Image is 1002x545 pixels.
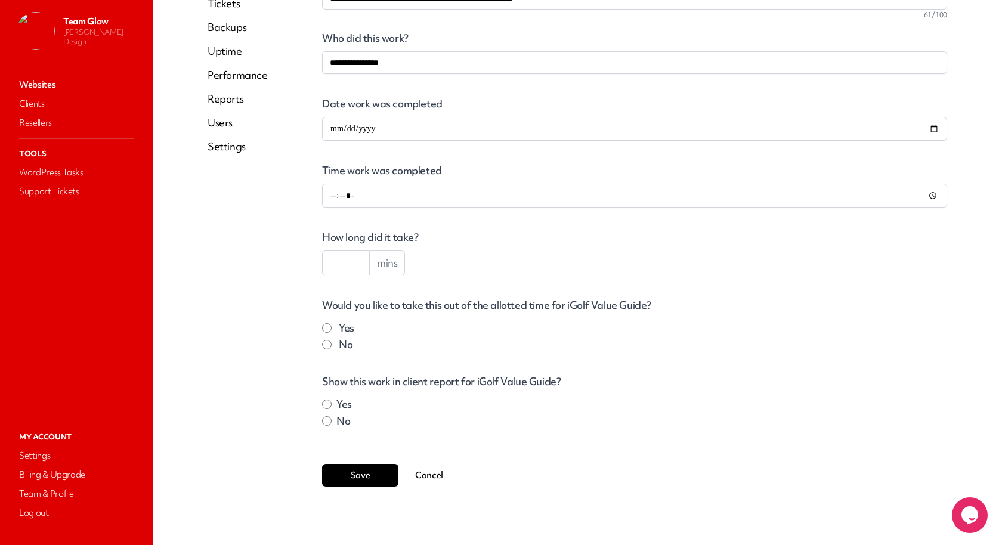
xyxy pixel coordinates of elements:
a: Support Tickets [17,183,136,200]
label: Who did this work? [322,32,947,44]
label: Yes [336,397,352,411]
a: Team & Profile [17,485,136,502]
a: Billing & Upgrade [17,466,136,483]
button: Save [322,464,398,487]
label: Date work was completed [322,98,947,110]
a: Users [208,116,268,130]
a: WordPress Tasks [17,164,136,181]
iframe: chat widget [952,497,990,533]
label: No [339,337,352,352]
label: Yes [339,321,354,335]
p: Would you like to take this out of the allotted time for iGolf Value Guide? [322,299,947,311]
p: My Account [17,429,136,445]
a: Reports [208,92,268,106]
label: How long did it take? [322,231,947,243]
a: Log out [17,504,136,521]
p: Tools [17,146,136,162]
a: Websites [17,76,136,93]
a: Clients [17,95,136,112]
button: Cancel [406,464,453,487]
a: Settings [17,447,136,464]
p: Team Glow [63,16,143,27]
p: [PERSON_NAME] Design [63,27,143,47]
a: Performance [208,68,268,82]
a: Uptime [208,44,268,58]
label: Show this work in client report for iGolf Value Guide? [322,376,947,388]
a: Settings [208,140,268,154]
div: 61/100 [322,10,947,20]
label: No [336,414,350,428]
a: Backups [208,20,268,35]
a: Resellers [17,114,136,131]
span: mins [370,250,405,275]
label: Time work was completed [322,165,947,176]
